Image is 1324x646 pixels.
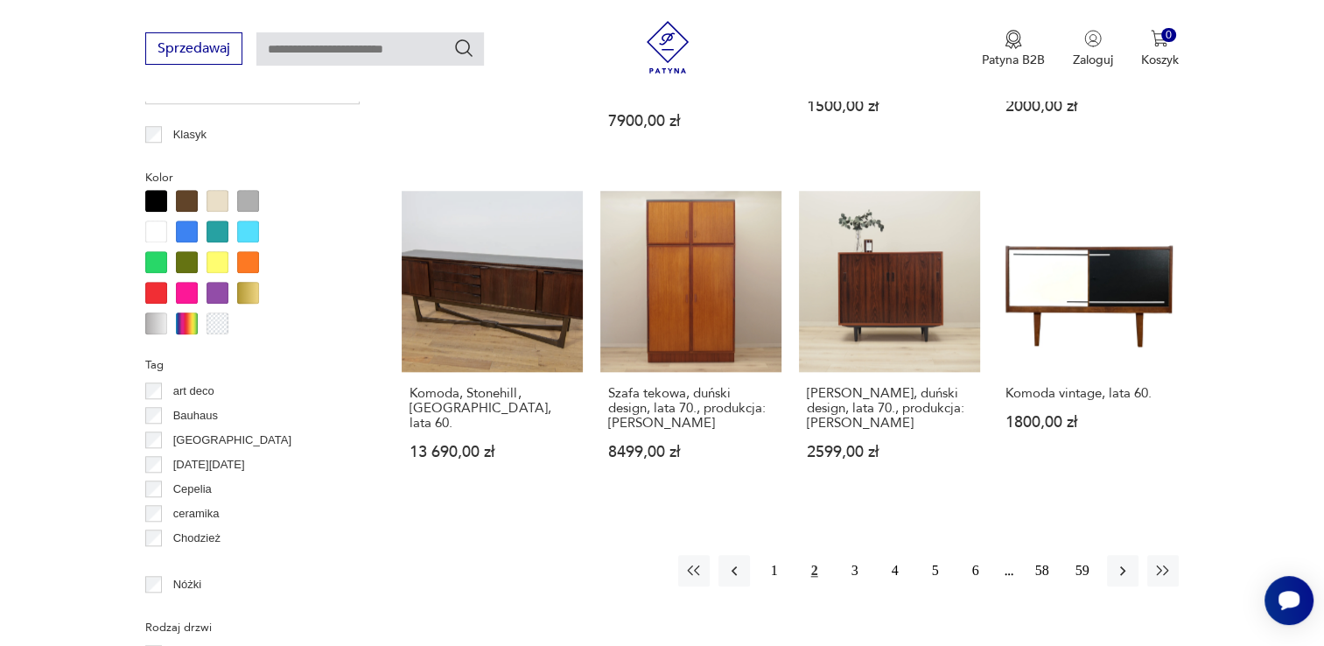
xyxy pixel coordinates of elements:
[173,575,202,594] p: Nóżki
[173,553,217,572] p: Ćmielów
[1151,30,1168,47] img: Ikona koszyka
[145,32,242,65] button: Sprzedawaj
[1073,30,1113,68] button: Zaloguj
[1005,386,1171,401] h3: Komoda vintage, lata 60.
[173,529,221,548] p: Chodzież
[1161,28,1176,43] div: 0
[960,555,991,586] button: 6
[879,555,911,586] button: 4
[1005,415,1171,430] p: 1800,00 zł
[807,445,972,460] p: 2599,00 zł
[759,555,790,586] button: 1
[982,30,1045,68] a: Ikona medaluPatyna B2B
[920,555,951,586] button: 5
[799,191,980,494] a: Szafka palisandrowa, duński design, lata 70., produkcja: Dania[PERSON_NAME], duński design, lata ...
[145,168,360,187] p: Kolor
[145,618,360,637] p: Rodzaj drzwi
[173,125,207,144] p: Klasyk
[608,445,774,460] p: 8499,00 zł
[1005,99,1171,114] p: 2000,00 zł
[641,21,694,74] img: Patyna - sklep z meblami i dekoracjami vintage
[799,555,830,586] button: 2
[173,406,218,425] p: Bauhaus
[1141,52,1179,68] p: Koszyk
[608,386,774,431] h3: Szafa tekowa, duński design, lata 70., produkcja: [PERSON_NAME]
[1073,52,1113,68] p: Zaloguj
[807,99,972,114] p: 1500,00 zł
[173,480,212,499] p: Cepelia
[173,382,214,401] p: art deco
[807,386,972,431] h3: [PERSON_NAME], duński design, lata 70., produkcja: [PERSON_NAME]
[1084,30,1102,47] img: Ikonka użytkownika
[982,52,1045,68] p: Patyna B2B
[410,445,575,460] p: 13 690,00 zł
[600,191,781,494] a: Szafa tekowa, duński design, lata 70., produkcja: Omann JunSzafa tekowa, duński design, lata 70.,...
[145,44,242,56] a: Sprzedawaj
[453,38,474,59] button: Szukaj
[608,114,774,129] p: 7900,00 zł
[402,191,583,494] a: Komoda, Stonehill, Wielka Brytania, lata 60.Komoda, Stonehill, [GEOGRAPHIC_DATA], lata 60.13 690,...
[145,355,360,375] p: Tag
[410,386,575,431] h3: Komoda, Stonehill, [GEOGRAPHIC_DATA], lata 60.
[173,504,220,523] p: ceramika
[1026,555,1058,586] button: 58
[839,555,871,586] button: 3
[998,191,1179,494] a: Komoda vintage, lata 60.Komoda vintage, lata 60.1800,00 zł
[1067,555,1098,586] button: 59
[982,30,1045,68] button: Patyna B2B
[173,431,291,450] p: [GEOGRAPHIC_DATA]
[173,455,245,474] p: [DATE][DATE]
[1264,576,1313,625] iframe: Smartsupp widget button
[1005,30,1022,49] img: Ikona medalu
[1141,30,1179,68] button: 0Koszyk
